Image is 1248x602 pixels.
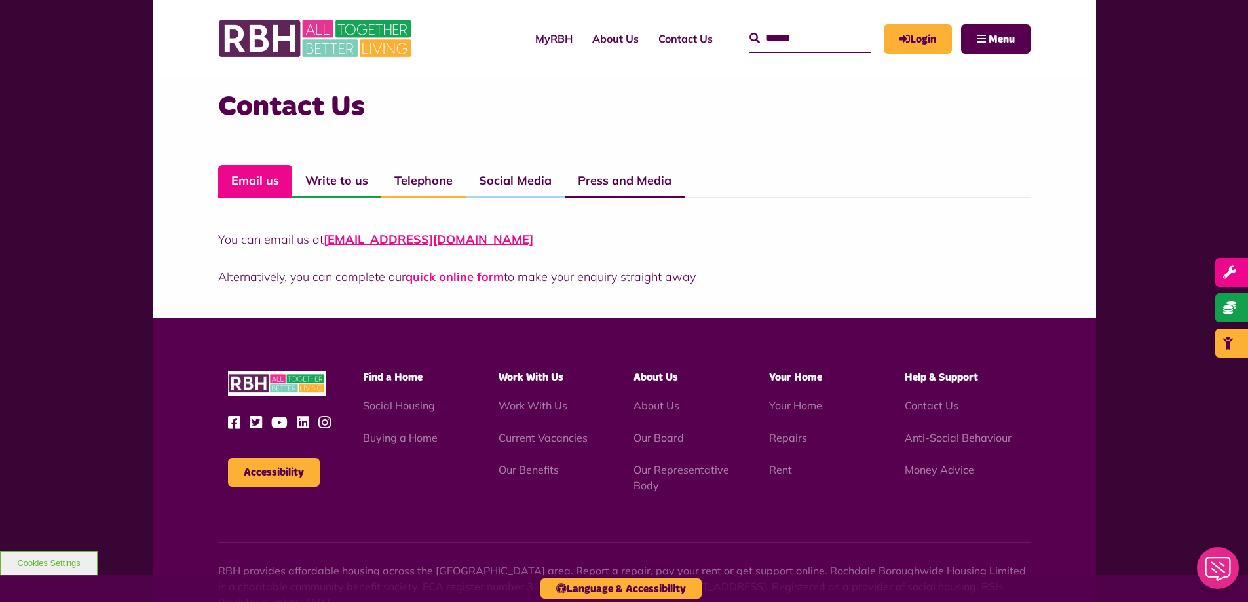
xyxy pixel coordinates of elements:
a: Money Advice [905,463,974,476]
a: Our Board [633,431,684,444]
a: Contact Us [649,21,723,56]
a: Social Media [466,165,565,198]
span: Work With Us [499,372,563,383]
h3: Contact Us [218,88,1031,126]
a: Press and Media [565,165,685,198]
a: About Us [582,21,649,56]
a: Rent [769,463,792,476]
input: Search [749,24,871,52]
a: MyRBH [884,24,952,54]
a: Social Housing - open in a new tab [363,399,435,412]
a: [EMAIL_ADDRESS][DOMAIN_NAME] [324,232,533,247]
a: Buying a Home [363,431,438,444]
span: Find a Home [363,372,423,383]
span: Help & Support [905,372,978,383]
a: Work With Us [499,399,567,412]
iframe: Netcall Web Assistant for live chat [1189,543,1248,602]
button: Navigation [961,24,1031,54]
p: You can email us at [218,231,1031,248]
a: Our Benefits [499,463,559,476]
button: Accessibility [228,458,320,487]
img: RBH [228,371,326,396]
a: Anti-Social Behaviour [905,431,1012,444]
span: Your Home [769,372,822,383]
img: RBH [218,13,415,64]
a: quick online form [406,269,504,284]
p: Alternatively, you can complete our to make your enquiry straight away [218,268,1031,286]
a: Telephone [381,165,466,198]
span: About Us [633,372,678,383]
button: Language & Accessibility [540,578,702,599]
a: Contact Us [905,399,958,412]
a: Our Representative Body [633,463,729,492]
a: Email us [218,165,292,198]
a: Write to us [292,165,381,198]
a: MyRBH [525,21,582,56]
a: Current Vacancies [499,431,588,444]
span: Menu [989,34,1015,45]
a: Your Home [769,399,822,412]
a: Repairs [769,431,807,444]
a: About Us [633,399,679,412]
